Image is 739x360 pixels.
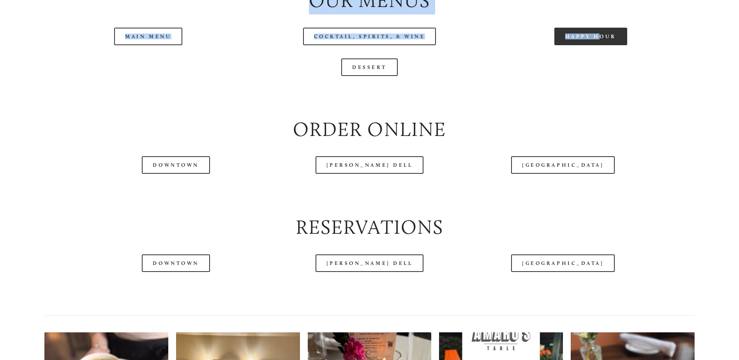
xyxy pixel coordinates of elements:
a: [PERSON_NAME] Dell [316,156,424,174]
a: [GEOGRAPHIC_DATA] [511,254,615,272]
a: [GEOGRAPHIC_DATA] [511,156,615,174]
h2: Reservations [44,214,695,241]
a: Downtown [142,156,210,174]
a: Dessert [341,58,398,76]
a: [PERSON_NAME] Dell [316,254,424,272]
a: Downtown [142,254,210,272]
h2: Order Online [44,116,695,143]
